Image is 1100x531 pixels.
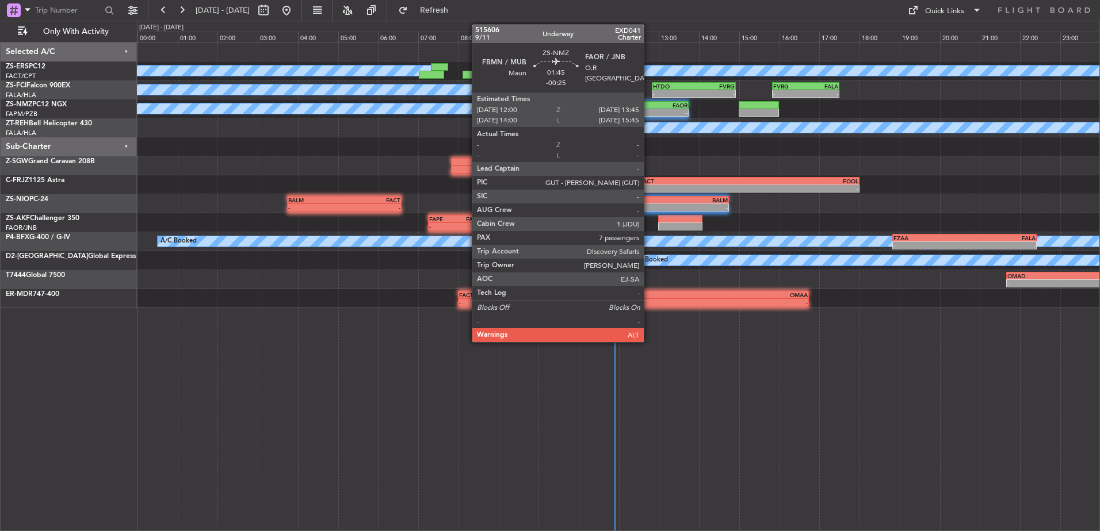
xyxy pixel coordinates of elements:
div: 08:00 [459,32,499,42]
span: ZT-REH [6,120,29,127]
div: 18:00 [860,32,900,42]
div: BALM [288,197,344,203]
div: 10:00 [538,32,579,42]
div: 04:00 [298,32,338,42]
div: FACT [620,197,674,203]
div: FALA [805,83,838,90]
div: - [694,90,735,97]
div: Quick Links [925,6,964,17]
span: [DATE] - [DATE] [196,5,250,16]
div: - [805,90,838,97]
div: - [563,261,628,268]
div: 00:00 [137,32,178,42]
div: - [499,128,522,135]
div: FACT [454,216,480,222]
div: - [288,204,344,211]
div: A/C Booked [632,252,668,269]
span: ZS-NMZ [6,101,32,108]
div: - [429,223,455,230]
a: ZS-ERSPC12 [6,63,45,70]
div: 14:00 [699,32,739,42]
div: 13:00 [659,32,699,42]
div: BALM [674,197,728,203]
div: - [521,128,544,135]
div: 19:00 [900,32,940,42]
button: Only With Activity [13,22,125,41]
span: C-FRJZ [6,177,29,184]
a: ZS-FCIFalcon 900EX [6,82,70,89]
div: - [640,185,749,192]
span: ZS-AKF [6,215,30,222]
a: Z-SGWGrand Caravan 208B [6,158,95,165]
div: 06:00 [378,32,418,42]
a: C-FRJZ1125 Astra [6,177,64,184]
a: ZS-AKFChallenger 350 [6,215,79,222]
div: A/C Booked [161,233,197,250]
a: T7444Global 7500 [6,272,65,279]
div: FVRG [773,83,805,90]
div: FACT [459,291,633,298]
div: FAMB [521,121,544,128]
div: FZAA [893,234,964,241]
a: FAPM/PZB [6,110,37,118]
div: 21:00 [980,32,1020,42]
div: FAPE [429,216,455,222]
div: - [345,204,400,211]
div: - [654,109,687,116]
div: - [633,299,808,306]
div: A/C Booked [602,119,638,136]
div: 22:00 [1020,32,1060,42]
span: Refresh [410,6,459,14]
span: ER-MDR [6,291,33,298]
div: - [620,109,654,116]
a: ZS-NMZPC12 NGX [6,101,67,108]
div: 15:00 [739,32,780,42]
div: - [773,90,805,97]
div: - [964,242,1035,249]
div: FNLU [499,253,564,260]
div: - [893,242,964,249]
a: FALA/HLA [6,91,36,99]
div: - [674,204,728,211]
span: D2-[GEOGRAPHIC_DATA] [6,253,88,260]
span: ZS-ERS [6,63,29,70]
div: 12:00 [619,32,659,42]
a: FALA/HLA [6,129,36,137]
a: ZT-REHBell Helicopter 430 [6,120,92,127]
div: OMAA [633,291,808,298]
div: 20:00 [940,32,980,42]
a: D2-[GEOGRAPHIC_DATA]Global Express [6,253,136,260]
div: - [620,204,674,211]
a: P4-BFXG-400 / G-IV [6,234,70,241]
div: - [653,90,694,97]
div: 11:00 [579,32,619,42]
div: 03:00 [258,32,298,42]
div: 17:00 [819,32,860,42]
div: - [459,299,633,306]
button: Quick Links [902,1,987,20]
div: 02:00 [217,32,258,42]
div: - [749,185,858,192]
span: ZS-NIO [6,196,29,203]
div: 05:00 [338,32,379,42]
div: FOOL [749,178,858,184]
button: Refresh [393,1,462,20]
span: Only With Activity [30,28,121,36]
input: Trip Number [35,2,101,19]
span: T7444 [6,272,26,279]
a: FACT/CPT [6,72,36,80]
div: FBMN [620,102,654,109]
div: FACT [345,197,400,203]
div: FACT [640,178,749,184]
div: FALA [563,253,628,260]
div: FALA [964,234,1035,241]
a: ZS-NIOPC-24 [6,196,48,203]
span: Z-SGW [6,158,28,165]
div: A/C Booked [525,62,561,79]
div: 07:00 [418,32,459,42]
div: FAOR [654,102,687,109]
div: [DATE] - [DATE] [139,23,184,33]
a: ER-MDR747-400 [6,291,59,298]
div: - [454,223,480,230]
div: 09:00 [499,32,539,42]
